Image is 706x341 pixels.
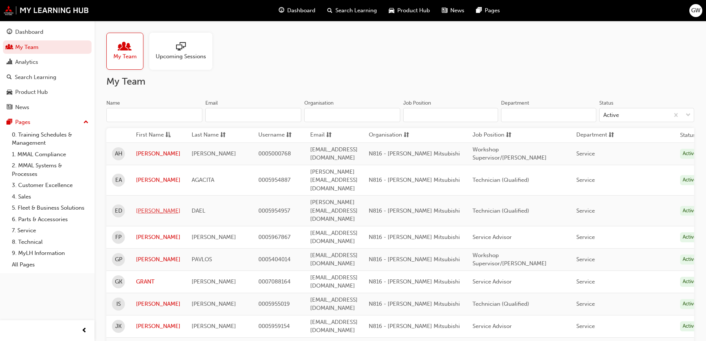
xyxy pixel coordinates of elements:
div: Active [680,232,699,242]
span: [EMAIL_ADDRESS][DOMAIN_NAME] [310,252,358,267]
a: Dashboard [3,25,92,39]
button: DashboardMy TeamAnalyticsSearch LearningProduct HubNews [3,24,92,115]
div: Active [680,255,699,265]
a: search-iconSearch Learning [321,3,383,18]
a: pages-iconPages [470,3,506,18]
span: N816 - [PERSON_NAME] Mitsubishi [369,207,460,214]
span: news-icon [7,104,12,111]
span: people-icon [7,44,12,51]
span: News [450,6,464,15]
a: Analytics [3,55,92,69]
span: guage-icon [279,6,284,15]
span: [EMAIL_ADDRESS][DOMAIN_NAME] [310,319,358,334]
span: [PERSON_NAME] [192,278,236,285]
span: asc-icon [165,131,171,140]
div: Active [680,299,699,309]
div: Email [205,99,218,107]
span: Organisation [369,131,402,140]
span: GW [691,6,700,15]
th: Status [680,131,696,140]
a: news-iconNews [436,3,470,18]
button: Last Namesorting-icon [192,131,232,140]
span: JK [115,322,122,331]
input: Organisation [304,108,400,122]
span: car-icon [7,89,12,96]
span: sessionType_ONLINE_URL-icon [176,42,186,52]
button: Pages [3,115,92,129]
span: Workshop Supervisor/[PERSON_NAME] [473,146,547,161]
span: guage-icon [7,29,12,36]
a: 0. Training Schedules & Management [9,129,92,149]
a: [PERSON_NAME] [136,255,180,264]
span: 0005959154 [258,323,290,329]
a: Upcoming Sessions [149,33,218,70]
span: N816 - [PERSON_NAME] Mitsubishi [369,234,460,240]
span: Service [576,150,595,157]
a: GRANT [136,278,180,286]
div: Search Learning [15,73,56,82]
span: sorting-icon [326,131,332,140]
span: car-icon [389,6,394,15]
span: Service [576,177,595,183]
span: Service Advisor [473,234,512,240]
span: Service [576,256,595,263]
span: Pages [485,6,500,15]
div: Active [680,321,699,331]
h2: My Team [106,76,694,88]
span: Service [576,207,595,214]
span: [PERSON_NAME][EMAIL_ADDRESS][DOMAIN_NAME] [310,199,358,222]
span: pages-icon [476,6,482,15]
span: Technician (Qualified) [473,177,529,183]
a: 7. Service [9,225,92,236]
div: Organisation [304,99,334,107]
a: 1. MMAL Compliance [9,149,92,160]
span: GK [115,278,122,286]
a: guage-iconDashboard [273,3,321,18]
span: up-icon [83,118,89,127]
button: GW [689,4,702,17]
button: Departmentsorting-icon [576,131,617,140]
span: Service [576,301,595,307]
span: EA [115,176,122,184]
a: 4. Sales [9,191,92,203]
div: Job Position [403,99,431,107]
div: Name [106,99,120,107]
a: [PERSON_NAME] [136,176,180,184]
a: 3. Customer Excellence [9,180,92,191]
span: First Name [136,131,164,140]
span: N816 - [PERSON_NAME] Mitsubishi [369,150,460,157]
a: mmal [4,6,89,15]
span: 0005954887 [258,177,291,183]
span: N816 - [PERSON_NAME] Mitsubishi [369,177,460,183]
button: Job Positionsorting-icon [473,131,513,140]
span: Job Position [473,131,504,140]
span: Dashboard [287,6,315,15]
a: Search Learning [3,71,92,84]
span: Product Hub [397,6,430,15]
a: 8. Technical [9,236,92,248]
span: [PERSON_NAME] [192,301,236,307]
span: 0005967867 [258,234,291,240]
span: Last Name [192,131,219,140]
span: Technician (Qualified) [473,301,529,307]
a: car-iconProduct Hub [383,3,436,18]
div: Active [680,277,699,287]
span: Technician (Qualified) [473,207,529,214]
span: Service [576,234,595,240]
div: Analytics [15,58,38,66]
span: [EMAIL_ADDRESS][DOMAIN_NAME] [310,296,358,312]
div: Product Hub [15,88,48,96]
span: PAVLOS [192,256,212,263]
button: First Nameasc-icon [136,131,177,140]
span: sorting-icon [506,131,511,140]
span: N816 - [PERSON_NAME] Mitsubishi [369,323,460,329]
span: search-icon [7,74,12,81]
span: sorting-icon [404,131,409,140]
span: [PERSON_NAME] [192,234,236,240]
span: N816 - [PERSON_NAME] Mitsubishi [369,301,460,307]
input: Name [106,108,202,122]
button: Emailsorting-icon [310,131,351,140]
span: chart-icon [7,59,12,66]
span: 0007088164 [258,278,291,285]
